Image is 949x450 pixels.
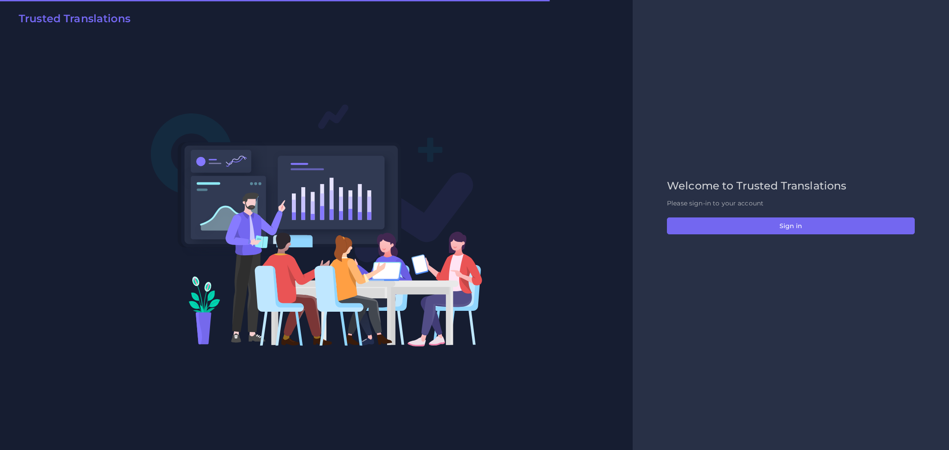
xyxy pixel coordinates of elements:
[150,104,483,347] img: Login V2
[667,217,915,234] button: Sign in
[12,12,130,28] a: Trusted Translations
[667,180,915,193] h2: Welcome to Trusted Translations
[19,12,130,25] h2: Trusted Translations
[667,199,915,208] p: Please sign-in to your account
